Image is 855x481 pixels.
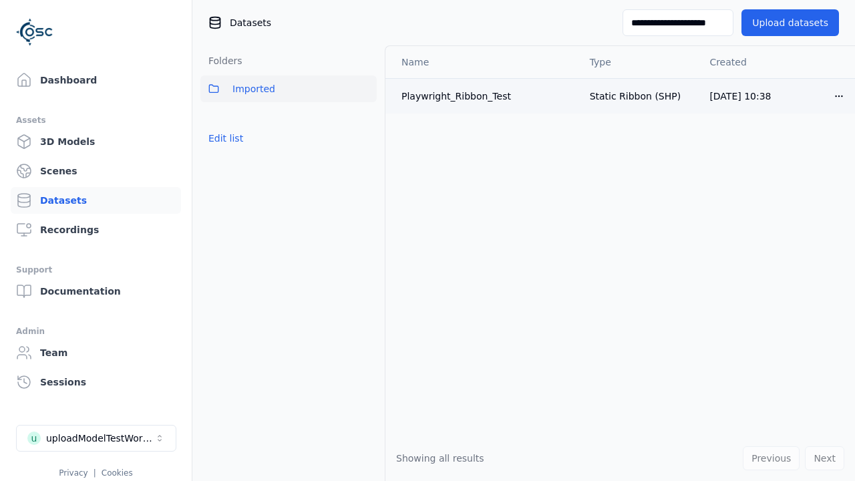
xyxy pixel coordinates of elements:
[232,81,275,97] span: Imported
[699,46,823,78] th: Created
[11,216,181,243] a: Recordings
[741,9,839,36] button: Upload datasets
[94,468,96,478] span: |
[11,369,181,395] a: Sessions
[200,126,251,150] button: Edit list
[11,339,181,366] a: Team
[385,46,579,78] th: Name
[709,91,771,102] span: [DATE] 10:38
[401,90,568,103] div: Playwright_Ribbon_Test
[16,323,176,339] div: Admin
[27,432,41,445] div: u
[46,432,154,445] div: uploadModelTestWorkspace
[200,75,377,102] button: Imported
[59,468,88,478] a: Privacy
[16,112,176,128] div: Assets
[16,262,176,278] div: Support
[11,187,181,214] a: Datasets
[102,468,133,478] a: Cookies
[579,46,699,78] th: Type
[579,78,699,114] td: Static Ribbon (SHP)
[396,453,484,464] span: Showing all results
[200,54,242,67] h3: Folders
[11,278,181,305] a: Documentation
[16,425,176,452] button: Select a workspace
[11,67,181,94] a: Dashboard
[11,158,181,184] a: Scenes
[230,16,271,29] span: Datasets
[16,13,53,51] img: Logo
[11,128,181,155] a: 3D Models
